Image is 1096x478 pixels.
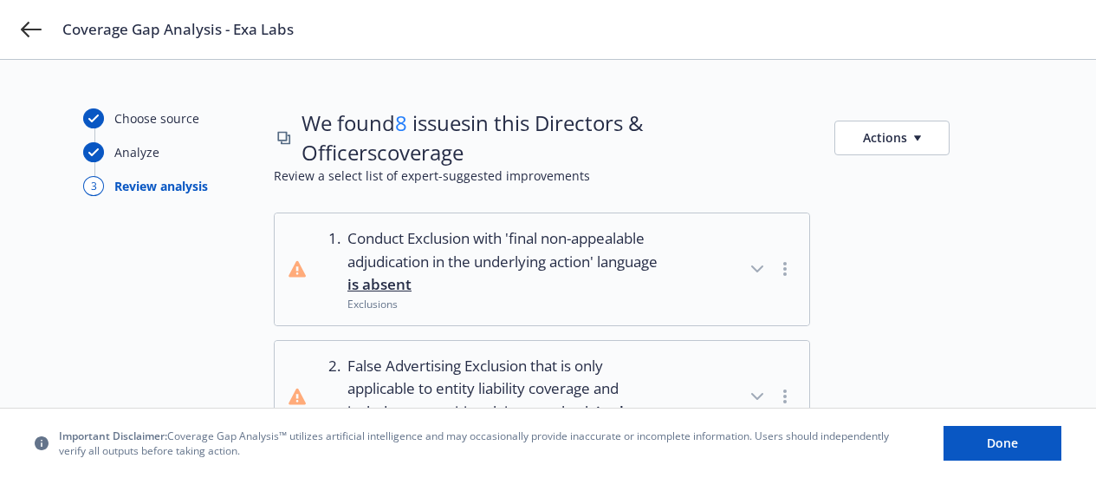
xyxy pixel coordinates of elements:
[395,108,407,137] span: 8
[62,19,294,40] span: Coverage Gap Analysis - Exa Labs
[320,355,340,438] div: 2 .
[302,108,810,167] span: We found issues in this Directors & Officers coverage
[347,297,669,311] div: Exclusions
[347,274,412,294] span: is absent
[114,109,199,128] div: Choose source
[83,176,104,196] div: 3
[834,108,950,167] button: Actions
[596,402,660,422] span: is absent
[834,121,950,155] button: Actions
[347,355,669,423] span: False Advertising Exclusion that is only applicable to entity liability coverage and includes a s...
[275,213,809,324] button: 1.Conduct Exclusion with 'final non-appealable adjudication in the underlying action' language is...
[114,143,159,161] div: Analyze
[320,227,340,311] div: 1 .
[59,429,916,458] span: Coverage Gap Analysis™ utilizes artificial intelligence and may occasionally provide inaccurate o...
[347,227,669,296] span: Conduct Exclusion with 'final non-appealable adjudication in the underlying action' language
[114,177,208,195] div: Review analysis
[944,426,1061,461] button: Done
[274,167,1013,185] span: Review a select list of expert-suggested improvements
[275,341,809,452] button: 2.False Advertising Exclusion that is only applicable to entity liability coverage and includes a...
[987,435,1018,451] span: Done
[59,429,167,443] span: Important Disclaimer:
